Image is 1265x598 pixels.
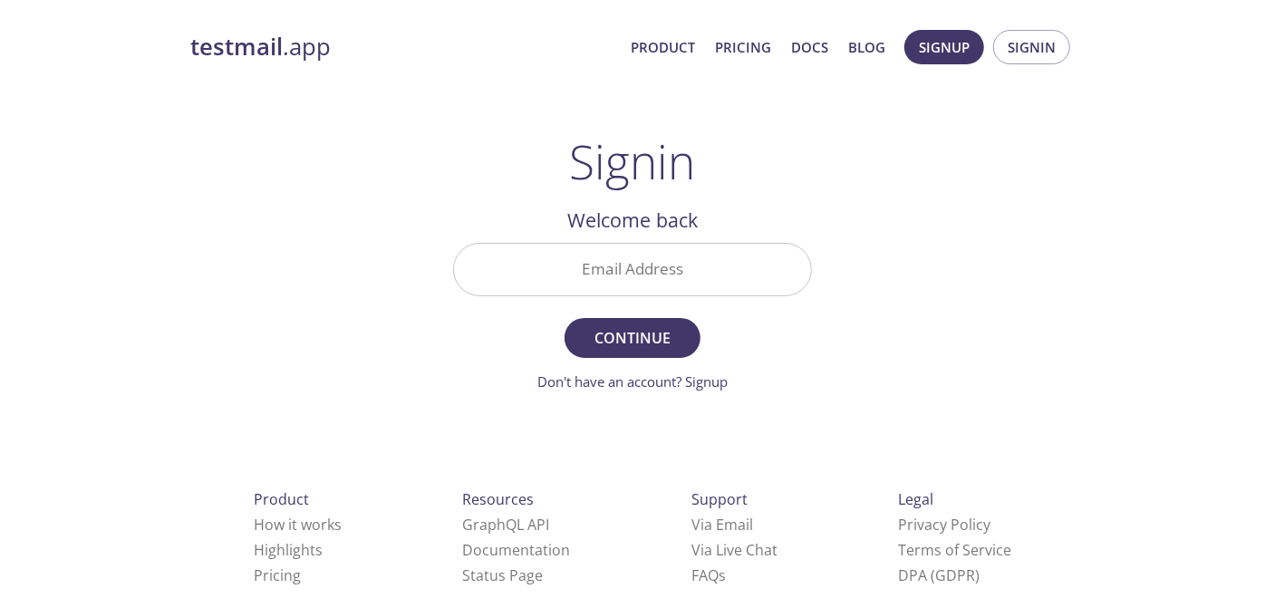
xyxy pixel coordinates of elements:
[691,489,748,509] span: Support
[254,565,301,585] a: Pricing
[190,31,283,63] strong: testmail
[453,205,812,236] h2: Welcome back
[848,35,885,59] a: Blog
[715,35,771,59] a: Pricing
[898,565,980,585] a: DPA (GDPR)
[254,540,323,560] a: Highlights
[904,30,984,64] button: Signup
[898,489,933,509] span: Legal
[462,515,549,535] a: GraphQL API
[691,540,777,560] a: Via Live Chat
[254,515,342,535] a: How it works
[462,489,534,509] span: Resources
[462,540,570,560] a: Documentation
[565,318,700,358] button: Continue
[993,30,1070,64] button: Signin
[537,372,728,391] a: Don't have an account? Signup
[254,489,309,509] span: Product
[584,325,681,351] span: Continue
[691,565,726,585] a: FAQ
[462,565,543,585] a: Status Page
[1008,35,1056,59] span: Signin
[898,540,1011,560] a: Terms of Service
[570,134,696,188] h1: Signin
[719,565,726,585] span: s
[190,32,616,63] a: testmail.app
[898,515,990,535] a: Privacy Policy
[691,515,753,535] a: Via Email
[919,35,970,59] span: Signup
[791,35,828,59] a: Docs
[631,35,695,59] a: Product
